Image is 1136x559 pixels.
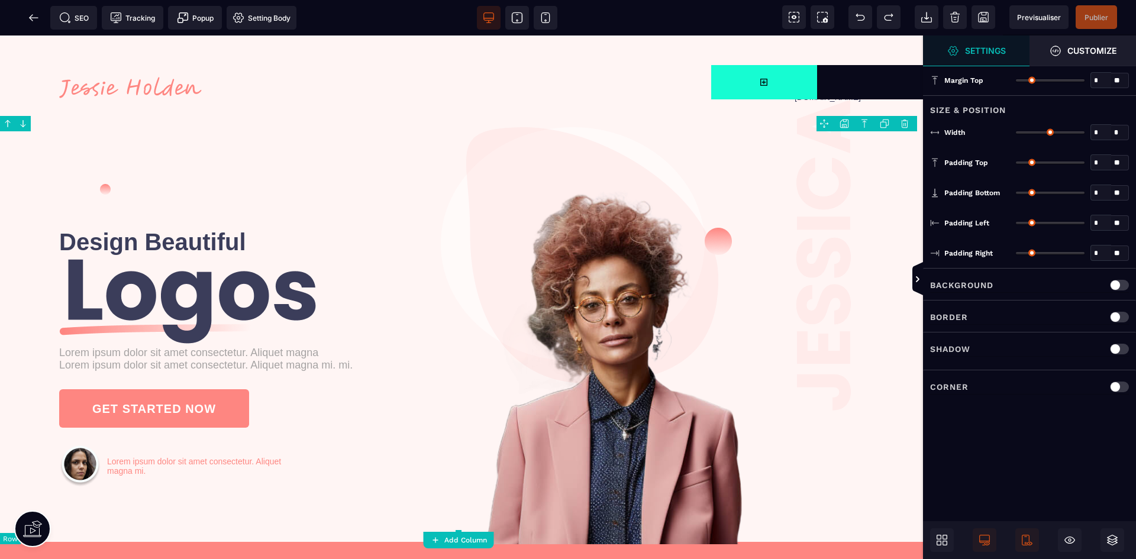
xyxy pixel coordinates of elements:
span: Padding Bottom [944,188,1000,198]
span: Screenshot [811,5,834,29]
span: Tracking [110,12,155,24]
img: 8847f0da470f36bb7bd186477dc7e0e6_image_1_(3).png [461,137,742,509]
p: Border [930,310,968,324]
span: Margin Top [944,76,983,85]
button: Add Column [424,532,494,548]
span: Setting Body [233,12,291,24]
span: Mobile Only [1015,528,1039,552]
span: Open Style Manager [1029,35,1136,66]
button: GET STARTED NOW [59,354,249,392]
span: Padding Right [944,248,993,258]
p: Corner [930,380,969,394]
span: Preview [1009,5,1069,29]
span: Desktop Only [973,528,996,552]
img: 05d724f234212e55da7924eda8ae7c21_Group_12.png [59,224,320,308]
text: Design Beautiful [59,189,461,224]
span: Hide/Show Block [1058,528,1082,552]
span: Open Layers [1100,528,1124,552]
span: Open Blocks [930,528,954,552]
p: Background [930,278,993,292]
text: Lorem ipsum dolor sit amet consectetur. Aliquet magna Lorem ipsum dolor sit amet consectetur. Ali... [59,308,461,339]
strong: Customize [1067,46,1116,55]
span: View components [782,5,806,29]
div: Size & Position [923,95,1136,117]
span: SEO [59,12,89,24]
p: Shadow [930,342,970,356]
span: Popup [177,12,214,24]
img: 9563c74daac0dde64791e2d68d25dc8a_Ellipse_1_(1).png [59,410,101,452]
span: Publier [1085,13,1108,22]
span: Previsualiser [1017,13,1061,22]
span: Settings [923,35,1029,66]
span: Width [944,128,965,137]
span: Open Blocks [711,30,817,64]
span: Padding Left [944,218,989,228]
strong: Add Column [444,536,487,544]
img: 7846bf60b50d1368bc4f2c111ceec227_logo.png [59,41,202,63]
text: Lorem ipsum dolor sit amet consectetur. Aliquet magna mi. [107,418,308,443]
strong: Settings [965,46,1006,55]
span: Padding Top [944,158,988,167]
